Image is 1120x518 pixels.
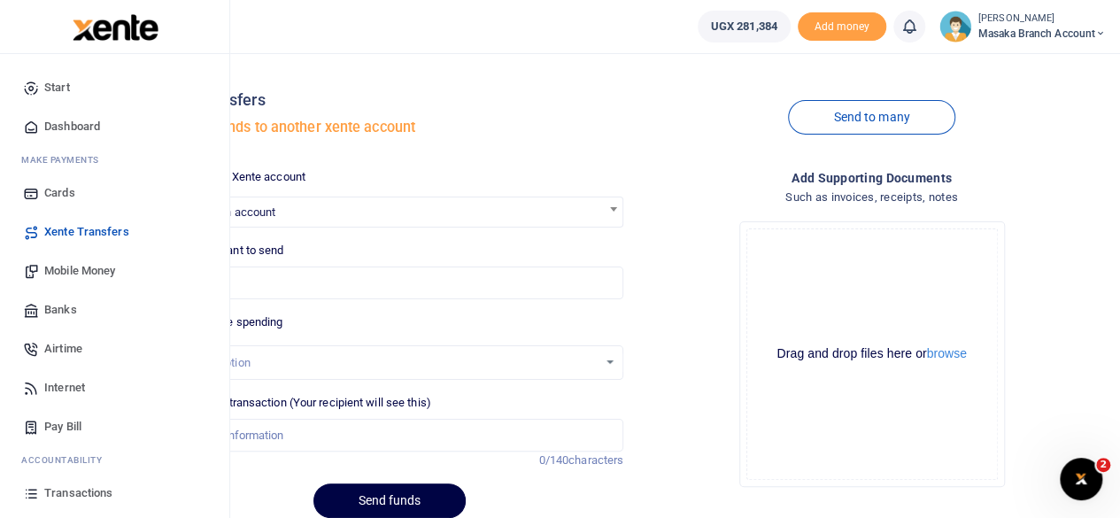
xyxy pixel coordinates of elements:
a: Banks [14,290,215,329]
a: Mobile Money [14,251,215,290]
span: 0/140 [539,453,569,467]
li: M [14,146,215,174]
h4: Such as invoices, receipts, notes [637,188,1106,207]
span: Search for an account [156,197,622,225]
a: UGX 281,384 [698,11,791,43]
span: Mobile Money [44,262,115,280]
span: Xente Transfers [44,223,129,241]
a: profile-user [PERSON_NAME] Masaka Branch Account [939,11,1106,43]
a: Start [14,68,215,107]
input: UGX [155,267,623,300]
div: File Uploader [739,221,1005,487]
img: profile-user [939,11,971,43]
a: Add money [798,19,886,32]
a: logo-small logo-large logo-large [71,19,158,33]
span: ake Payments [30,153,99,166]
span: Start [44,79,70,97]
h5: Transfer funds to another xente account [155,119,623,136]
span: Airtime [44,340,82,358]
a: Send to many [788,100,954,135]
small: [PERSON_NAME] [978,12,1106,27]
span: Masaka Branch Account [978,26,1106,42]
button: Send funds [313,483,466,518]
span: Internet [44,379,85,397]
a: Transactions [14,474,215,513]
span: 2 [1096,458,1110,472]
li: Toup your wallet [798,12,886,42]
input: Enter extra information [155,419,623,452]
span: Transactions [44,484,112,502]
span: Pay Bill [44,418,81,436]
button: browse [927,347,967,360]
a: Internet [14,368,215,407]
div: Select an option [168,354,598,372]
span: Cards [44,184,75,202]
img: logo-large [73,14,158,41]
h4: Add supporting Documents [637,168,1106,188]
a: Pay Bill [14,407,215,446]
span: Dashboard [44,118,100,135]
iframe: Intercom live chat [1060,458,1102,500]
span: countability [35,453,102,467]
div: Drag and drop files here or [747,345,997,362]
span: Search for an account [155,197,623,228]
span: characters [568,453,623,467]
li: Ac [14,446,215,474]
a: Cards [14,174,215,213]
span: UGX 281,384 [711,18,777,35]
a: Dashboard [14,107,215,146]
span: Banks [44,301,77,319]
label: Memo for this transaction (Your recipient will see this) [155,394,431,412]
a: Airtime [14,329,215,368]
a: Xente Transfers [14,213,215,251]
h4: Xente transfers [155,90,623,110]
li: Wallet ballance [691,11,798,43]
span: Add money [798,12,886,42]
